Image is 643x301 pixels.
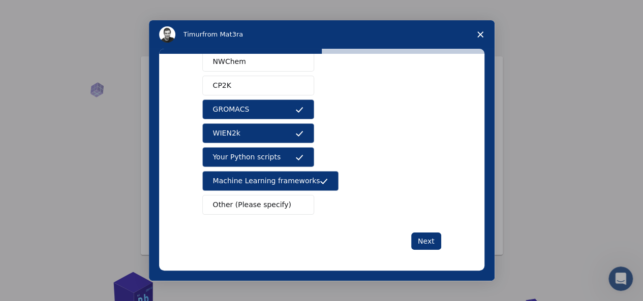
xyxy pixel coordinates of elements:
span: Support [20,7,57,16]
span: Timur [183,30,202,38]
button: Other (Please specify) [202,195,314,215]
span: Your Python scripts [213,152,281,162]
button: Machine Learning frameworks [202,171,339,191]
span: NWChem [213,56,246,67]
button: CP2K [202,76,314,95]
span: WIEN2k [213,128,240,139]
span: from Mat3ra [202,30,243,38]
span: CP2K [213,80,231,91]
span: Machine Learning frameworks [213,176,320,186]
button: WIEN2k [202,123,314,143]
span: GROMACS [213,104,250,115]
button: GROMACS [202,99,314,119]
img: Profile image for Timur [159,26,175,43]
span: Other (Please specify) [213,199,291,210]
button: NWChem [202,52,314,72]
span: Close survey [466,20,495,49]
button: Next [411,232,441,250]
button: Your Python scripts [202,147,314,167]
